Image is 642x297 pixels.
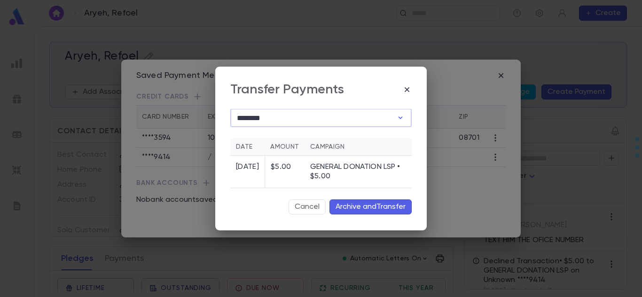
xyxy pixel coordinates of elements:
[265,156,305,188] td: $5.00
[305,138,412,156] th: Campaign
[230,138,265,156] th: Date
[230,156,265,188] td: [DATE]
[265,138,305,156] th: Amount
[329,199,412,214] button: Archive andTransfer
[310,162,406,181] p: GENERAL DONATION LSP • $5.00
[289,199,326,214] button: Cancel
[230,82,344,98] div: Transfer Payments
